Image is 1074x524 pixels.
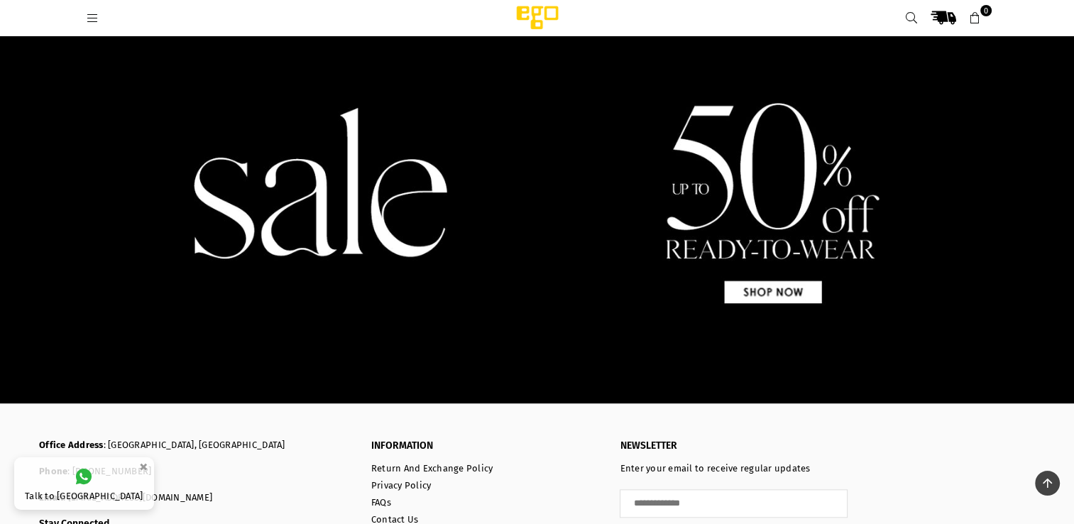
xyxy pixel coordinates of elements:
button: × [135,455,152,479]
b: Office Address [39,440,104,450]
span: 0 [980,5,992,16]
p: : [GEOGRAPHIC_DATA], [GEOGRAPHIC_DATA] [39,440,350,452]
a: Return And Exchange Policy [371,463,493,474]
a: Menu [80,12,106,23]
p: INFORMATION [371,440,599,452]
p: NEWSLETTER [620,440,848,452]
a: 0 [963,5,988,31]
a: FAQs [371,497,391,508]
a: Talk to [GEOGRAPHIC_DATA] [14,457,154,510]
a: Privacy Policy [371,480,432,491]
p: Enter your email to receive regular updates [620,463,848,475]
p: : [PHONE_NUMBER] [39,466,350,478]
img: Ego [477,4,598,32]
a: Search [899,5,924,31]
